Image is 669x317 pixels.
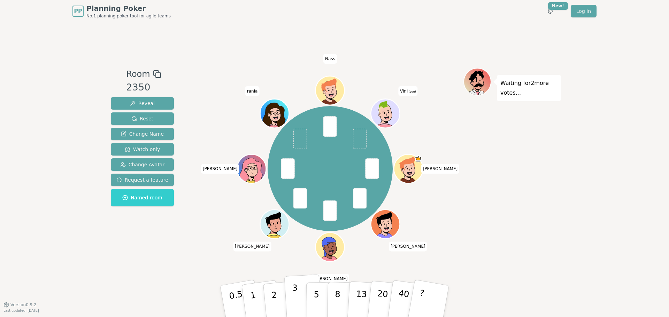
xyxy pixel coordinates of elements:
button: Reveal [111,97,174,110]
span: Change Name [121,130,164,137]
span: Click to change your name [323,54,337,64]
button: Request a feature [111,174,174,186]
span: Click to change your name [311,274,349,284]
span: silvia is the host [415,155,422,163]
span: Click to change your name [421,164,460,174]
span: Watch only [125,146,160,153]
span: Click to change your name [389,241,427,251]
span: Last updated: [DATE] [3,309,39,312]
span: Reset [131,115,153,122]
button: Change Avatar [111,158,174,171]
span: Version 0.9.2 [10,302,37,308]
button: New! [544,5,557,17]
button: Click to change your avatar [372,100,399,127]
span: Change Avatar [120,161,165,168]
span: PP [74,7,82,15]
button: Watch only [111,143,174,156]
button: Change Name [111,128,174,140]
span: Click to change your name [245,86,260,96]
button: Reset [111,112,174,125]
button: Version0.9.2 [3,302,37,308]
span: (you) [408,90,416,93]
span: Reveal [130,100,155,107]
p: Waiting for 2 more votes... [500,78,557,98]
span: Request a feature [116,176,168,183]
span: Room [126,68,150,80]
span: No.1 planning poker tool for agile teams [86,13,171,19]
span: Click to change your name [201,164,239,174]
span: Named room [122,194,162,201]
span: Planning Poker [86,3,171,13]
span: Click to change your name [398,86,418,96]
button: Named room [111,189,174,206]
span: Click to change your name [233,241,271,251]
a: Log in [571,5,597,17]
div: New! [548,2,568,10]
a: PPPlanning PokerNo.1 planning poker tool for agile teams [72,3,171,19]
div: 2350 [126,80,161,95]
